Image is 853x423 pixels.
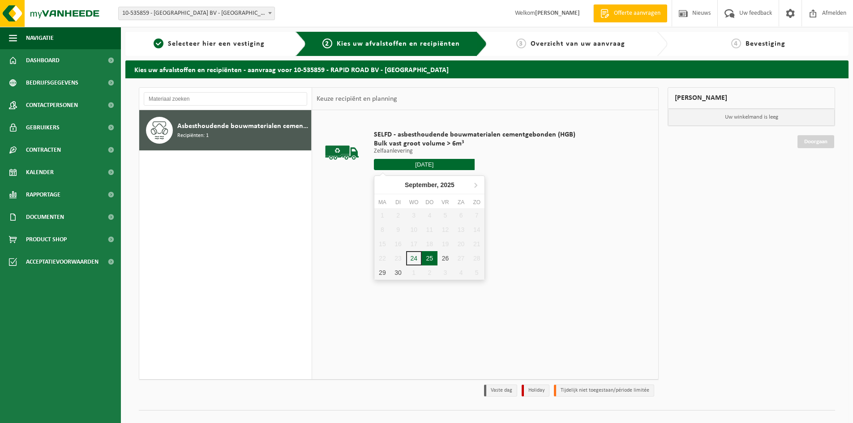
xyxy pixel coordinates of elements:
[437,198,453,207] div: vr
[177,121,309,132] span: Asbesthoudende bouwmaterialen cementgebonden (hechtgebonden)
[535,10,580,17] strong: [PERSON_NAME]
[441,182,454,188] i: 2025
[374,265,390,280] div: 29
[26,72,78,94] span: Bedrijfsgegevens
[374,159,475,170] input: Selecteer datum
[668,109,835,126] p: Uw winkelmand is leeg
[374,198,390,207] div: ma
[437,265,453,280] div: 3
[312,88,402,110] div: Keuze recipiënt en planning
[177,132,209,140] span: Recipiënten: 1
[612,9,663,18] span: Offerte aanvragen
[554,385,654,397] li: Tijdelijk niet toegestaan/période limitée
[390,265,406,280] div: 30
[26,116,60,139] span: Gebruikers
[26,206,64,228] span: Documenten
[731,38,741,48] span: 4
[390,198,406,207] div: di
[469,198,484,207] div: zo
[26,251,99,273] span: Acceptatievoorwaarden
[437,251,453,265] div: 26
[337,40,460,47] span: Kies uw afvalstoffen en recipiënten
[374,139,575,148] span: Bulk vast groot volume > 6m³
[26,161,54,184] span: Kalender
[26,228,67,251] span: Product Shop
[422,198,437,207] div: do
[144,92,307,106] input: Materiaal zoeken
[516,38,526,48] span: 3
[531,40,625,47] span: Overzicht van uw aanvraag
[119,7,274,20] span: 10-535859 - RAPID ROAD BV - KOOIGEM
[401,178,458,192] div: September,
[422,265,437,280] div: 2
[406,198,422,207] div: wo
[453,198,469,207] div: za
[406,251,422,265] div: 24
[26,27,54,49] span: Navigatie
[422,251,437,265] div: 25
[168,40,265,47] span: Selecteer hier een vestiging
[322,38,332,48] span: 2
[118,7,275,20] span: 10-535859 - RAPID ROAD BV - KOOIGEM
[746,40,785,47] span: Bevestiging
[130,38,288,49] a: 1Selecteer hier een vestiging
[26,94,78,116] span: Contactpersonen
[26,184,60,206] span: Rapportage
[26,139,61,161] span: Contracten
[374,130,575,139] span: SELFD - asbesthoudende bouwmaterialen cementgebonden (HGB)
[406,265,422,280] div: 1
[484,385,517,397] li: Vaste dag
[668,87,835,109] div: [PERSON_NAME]
[374,148,575,154] p: Zelfaanlevering
[154,38,163,48] span: 1
[797,135,834,148] a: Doorgaan
[139,110,312,150] button: Asbesthoudende bouwmaterialen cementgebonden (hechtgebonden) Recipiënten: 1
[26,49,60,72] span: Dashboard
[593,4,667,22] a: Offerte aanvragen
[522,385,549,397] li: Holiday
[125,60,849,78] h2: Kies uw afvalstoffen en recipiënten - aanvraag voor 10-535859 - RAPID ROAD BV - [GEOGRAPHIC_DATA]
